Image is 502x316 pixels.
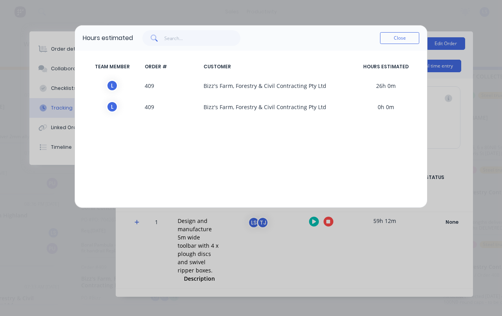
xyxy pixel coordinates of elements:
[353,101,419,113] span: 0h 0m
[142,80,200,91] span: 409
[380,32,419,44] button: Close
[142,101,200,113] span: 409
[200,63,353,70] span: CUSTOMER
[353,80,419,91] span: 26h 0m
[106,101,118,113] div: L
[83,63,142,70] span: TEAM MEMBER
[200,101,353,113] span: Bizz's Farm, Forestry & Civil Contracting Pty Ltd
[200,80,353,91] span: Bizz's Farm, Forestry & Civil Contracting Pty Ltd
[83,33,133,43] div: Hours estimated
[106,80,118,91] div: L
[353,63,419,70] span: HOURS ESTIMATED
[164,30,241,46] input: Search...
[142,63,200,70] span: ORDER #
